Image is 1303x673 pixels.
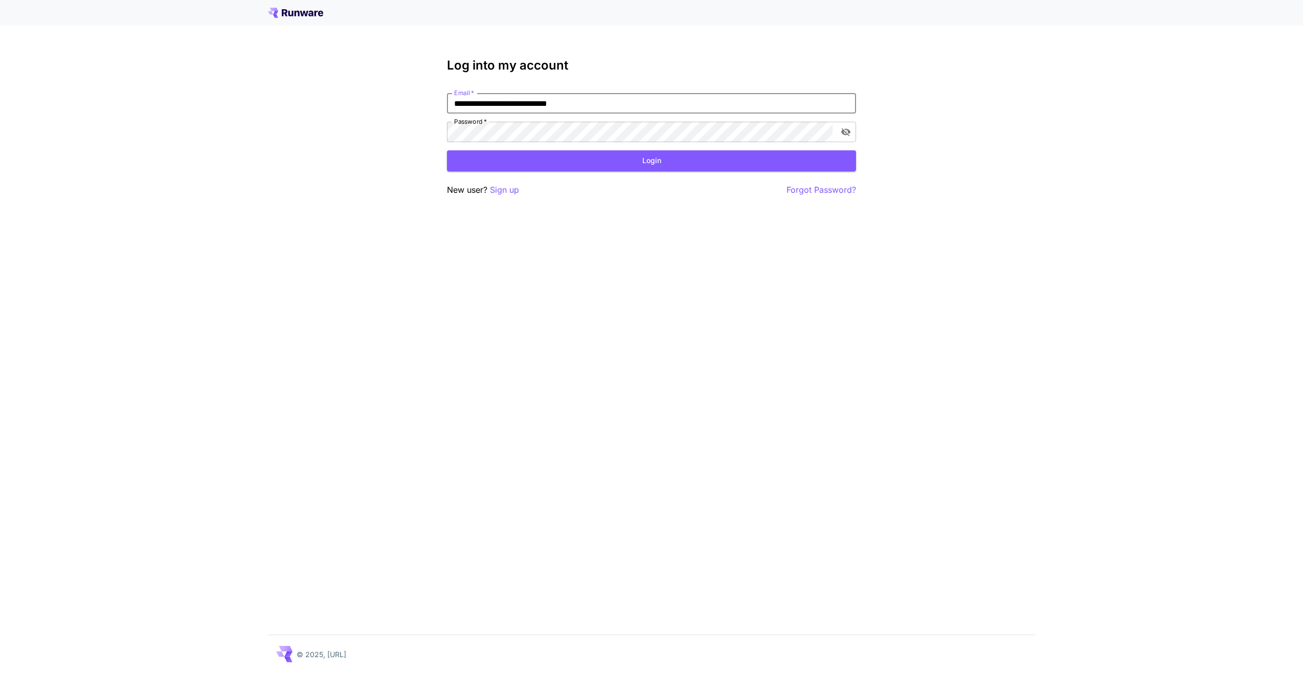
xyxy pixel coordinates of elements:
p: New user? [447,184,519,196]
label: Password [454,117,487,126]
button: Sign up [490,184,519,196]
button: Forgot Password? [787,184,856,196]
label: Email [454,88,474,97]
button: Login [447,150,856,171]
h3: Log into my account [447,58,856,73]
p: © 2025, [URL] [297,649,346,660]
button: toggle password visibility [837,123,855,141]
